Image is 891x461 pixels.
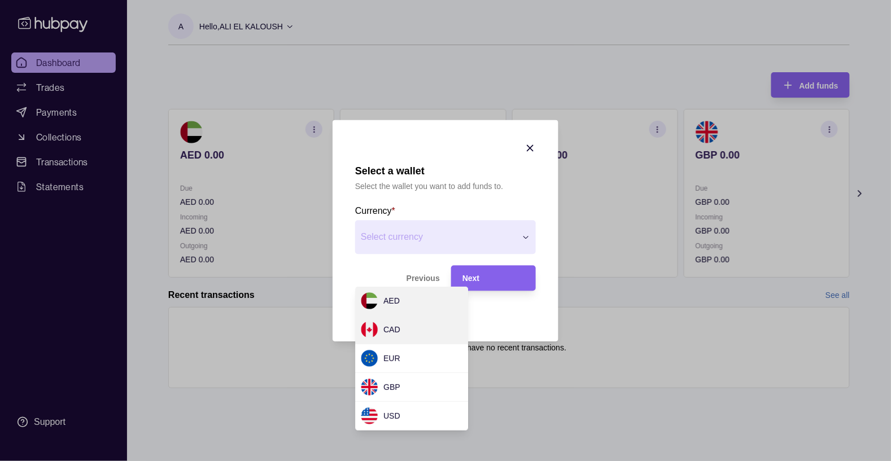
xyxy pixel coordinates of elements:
span: CAD [383,325,400,334]
img: eu [361,350,378,367]
img: gb [361,379,378,396]
span: AED [383,296,400,305]
span: USD [383,411,400,420]
img: ca [361,321,378,338]
span: EUR [383,354,400,363]
img: us [361,407,378,424]
span: GBP [383,383,400,392]
img: ae [361,292,378,309]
